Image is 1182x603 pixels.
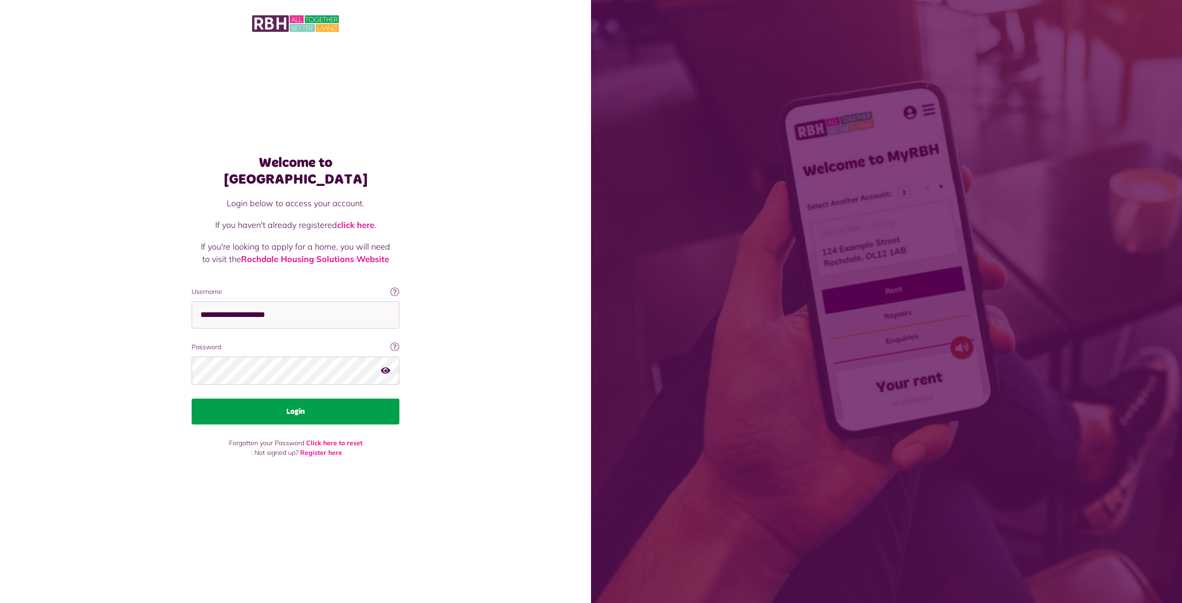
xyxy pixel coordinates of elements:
[201,197,390,209] p: Login below to access your account.
[192,155,399,188] h1: Welcome to [GEOGRAPHIC_DATA]
[229,439,304,447] span: Forgotten your Password
[201,219,390,231] p: If you haven't already registered .
[192,342,399,352] label: Password
[192,399,399,424] button: Login
[254,448,298,457] span: Not signed up?
[306,439,362,447] a: Click here to reset
[337,220,374,230] a: click here
[241,254,389,264] a: Rochdale Housing Solutions Website
[201,240,390,265] p: If you're looking to apply for a home, you will need to visit the
[252,14,339,33] img: MyRBH
[192,287,399,297] label: Username
[300,448,342,457] a: Register here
